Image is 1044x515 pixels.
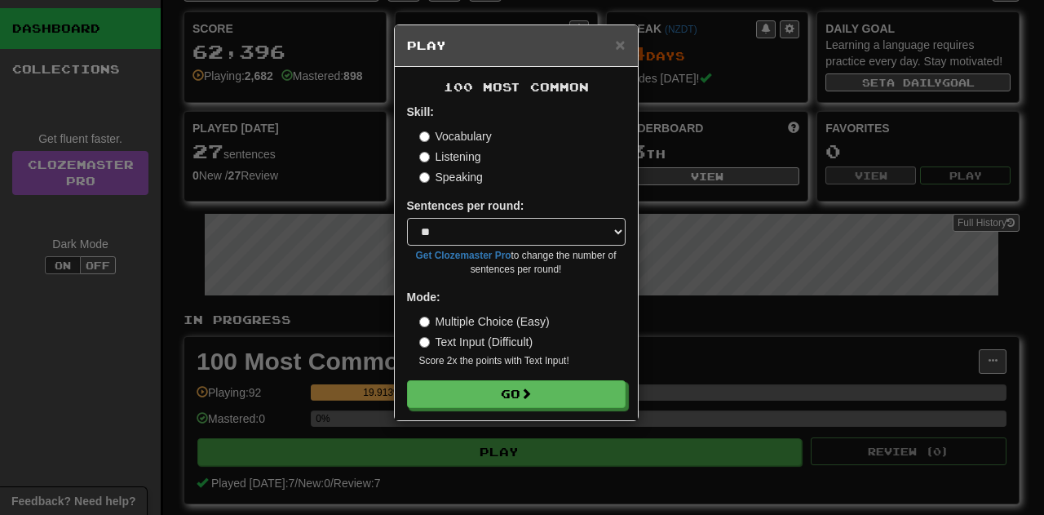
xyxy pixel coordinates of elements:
small: Score 2x the points with Text Input ! [419,354,626,368]
span: 100 Most Common [444,80,589,94]
strong: Skill: [407,105,434,118]
label: Multiple Choice (Easy) [419,313,550,330]
button: Close [615,36,625,53]
strong: Mode: [407,291,440,304]
button: Go [407,380,626,408]
label: Vocabulary [419,128,492,144]
label: Listening [419,149,481,165]
a: Get Clozemaster Pro [416,250,511,261]
input: Multiple Choice (Easy) [419,317,430,327]
label: Sentences per round: [407,198,524,214]
input: Listening [419,152,430,162]
label: Speaking [419,169,483,185]
input: Vocabulary [419,131,430,142]
small: to change the number of sentences per round! [407,249,626,277]
h5: Play [407,38,626,54]
input: Text Input (Difficult) [419,337,430,348]
span: × [615,35,625,54]
input: Speaking [419,172,430,183]
label: Text Input (Difficult) [419,334,533,350]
